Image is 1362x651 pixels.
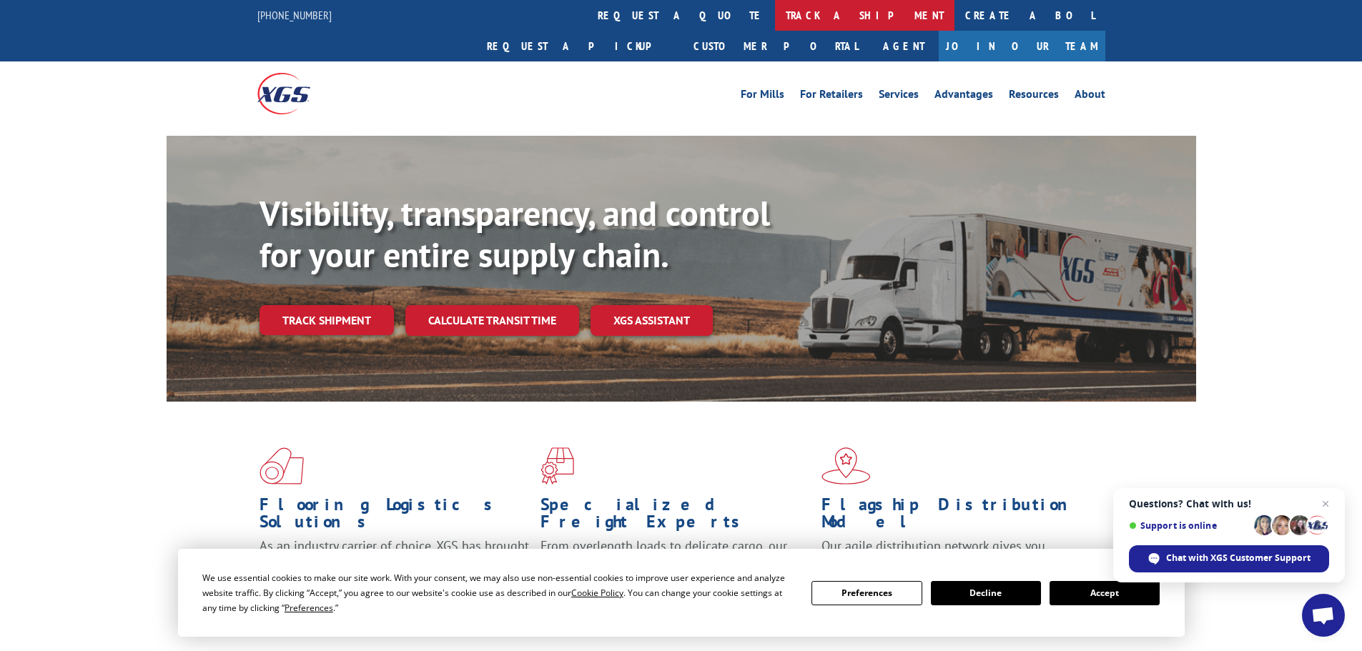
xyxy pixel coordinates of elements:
img: xgs-icon-flagship-distribution-model-red [821,447,871,484]
p: From overlength loads to delicate cargo, our experienced staff knows the best way to move your fr... [541,537,811,601]
span: Preferences [285,602,333,614]
button: Accept [1050,581,1160,605]
div: Cookie Consent Prompt [178,549,1185,637]
div: We use essential cookies to make our site work. With your consent, we may also use non-essential ... [202,570,794,615]
a: Request a pickup [476,31,683,61]
a: For Mills [741,89,784,104]
div: Chat with XGS Customer Support [1129,545,1329,572]
a: Customer Portal [683,31,869,61]
a: Join Our Team [939,31,1105,61]
a: Advantages [934,89,993,104]
a: Agent [869,31,939,61]
span: Questions? Chat with us! [1129,498,1329,510]
h1: Specialized Freight Experts [541,496,811,537]
a: For Retailers [800,89,863,104]
div: Open chat [1302,594,1345,637]
span: Chat with XGS Customer Support [1166,552,1311,565]
a: Services [879,89,919,104]
span: Cookie Policy [571,587,623,599]
a: [PHONE_NUMBER] [257,8,332,22]
a: About [1075,89,1105,104]
span: Close chat [1317,495,1334,512]
a: Track shipment [260,305,394,335]
a: Calculate transit time [405,305,579,336]
img: xgs-icon-total-supply-chain-intelligence-red [260,447,304,484]
a: XGS ASSISTANT [591,305,713,336]
span: Support is online [1129,520,1249,531]
h1: Flagship Distribution Model [821,496,1092,537]
span: Our agile distribution network gives you nationwide inventory management on demand. [821,537,1085,571]
b: Visibility, transparency, and control for your entire supply chain. [260,191,770,277]
button: Preferences [811,581,922,605]
a: Resources [1009,89,1059,104]
span: As an industry carrier of choice, XGS has brought innovation and dedication to flooring logistics... [260,537,529,588]
img: xgs-icon-focused-on-flooring-red [541,447,574,484]
h1: Flooring Logistics Solutions [260,496,530,537]
button: Decline [931,581,1041,605]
